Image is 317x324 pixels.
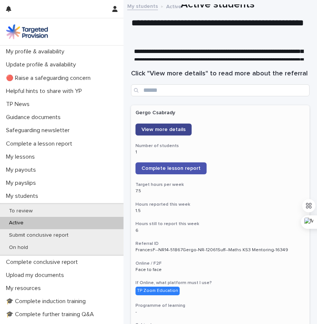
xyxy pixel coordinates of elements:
p: TP News [3,101,36,108]
h3: Hours still to report this week [135,221,305,227]
p: Safeguarding newsletter [3,127,76,134]
h3: Referral ID [135,241,305,247]
p: My payouts [3,166,42,174]
p: Upload my documents [3,272,70,279]
p: 1.5 [135,208,305,214]
p: 7.5 [135,189,305,194]
p: Face to face [135,267,305,272]
p: Update profile & availability [3,61,82,68]
p: To review [3,208,39,214]
h3: Online / F2F [135,261,305,267]
p: My profile & availability [3,48,70,55]
p: 🔴 Raise a safeguarding concern [3,75,97,82]
p: Complete conclusive report [3,259,84,266]
p: 1 [135,150,305,155]
p: 🎓 Complete further training Q&A [3,311,100,318]
p: Guidance documents [3,114,67,121]
div: TP Zoom Education [135,287,180,295]
p: - [135,309,305,315]
h3: Number of students [135,143,305,149]
h3: Hours reported this week [135,202,305,208]
p: My resources [3,285,47,292]
p: My payslips [3,180,42,187]
h3: Programme of learning [135,303,305,309]
p: My lessons [3,153,41,161]
p: My students [3,193,44,200]
a: Complete lesson report [135,162,207,174]
p: 6 [135,228,305,233]
a: My students [127,1,158,10]
p: Submit conclusive report [3,232,74,239]
p: Helpful hints to share with YP [3,88,88,95]
p: Active [3,220,30,226]
p: Complete a lesson report [3,140,78,147]
p: Gergo Csabrady [135,110,305,116]
input: Search [131,84,310,96]
h3: Target hours per week [135,182,305,188]
p: FrancesF--NR14-51867Gergo-NR-12061Suff--Maths KS3 Mentoring-16349 [135,247,305,253]
span: View more details [141,127,186,132]
p: Active [166,2,182,10]
h3: If Online, what platform must I use? [135,280,305,286]
h1: Click "View more details" to read more about the referral [131,69,310,78]
p: On hold [3,244,34,251]
p: 🎓 Complete induction training [3,298,92,305]
a: View more details [135,124,192,135]
img: M5nRWzHhSzIhMunXDL62 [6,24,48,39]
span: Complete lesson report [141,166,201,171]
